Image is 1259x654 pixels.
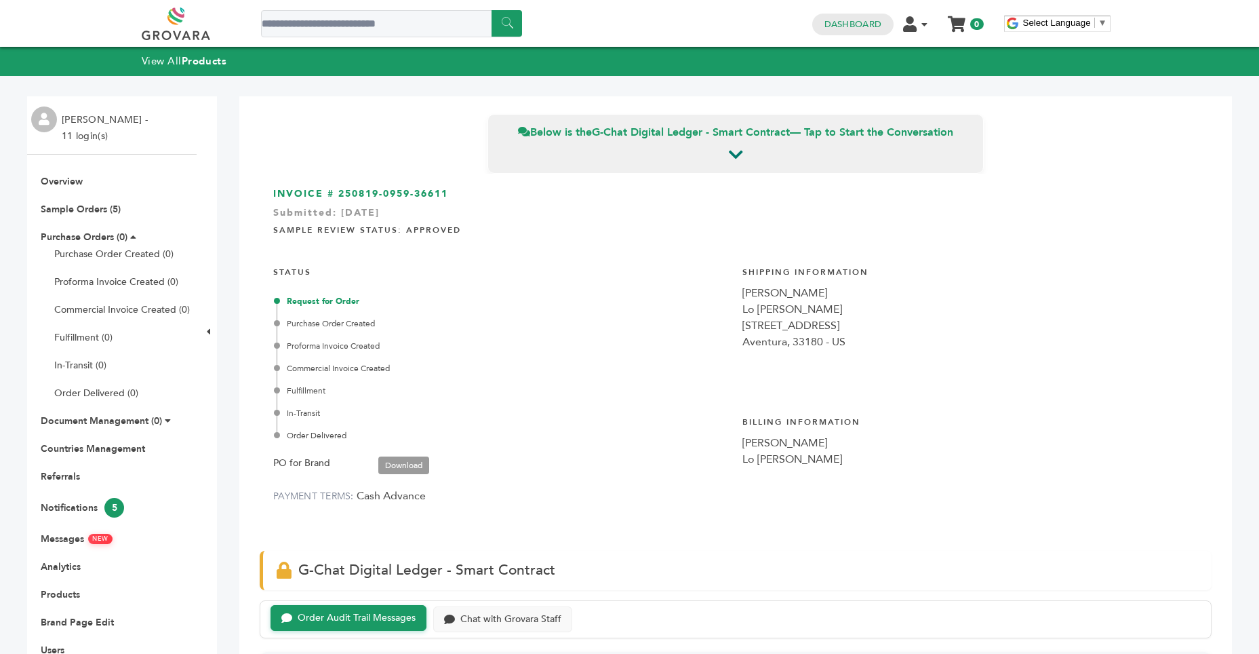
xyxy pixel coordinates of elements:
div: [STREET_ADDRESS] [742,318,1198,334]
input: Search a product or brand... [261,10,522,37]
img: profile.png [31,107,57,132]
label: PO for Brand [273,455,330,472]
a: Select Language​ [1023,18,1107,28]
h4: STATUS [273,256,729,285]
span: Cash Advance [357,488,426,503]
div: Request for Order [277,295,729,307]
a: In-Transit (0) [54,359,106,372]
div: Commercial Invoice Created [277,362,729,374]
a: View AllProducts [142,54,227,68]
div: [PERSON_NAME] [742,285,1198,301]
div: In-Transit [277,407,729,419]
div: Lo [PERSON_NAME] [742,451,1198,467]
span: G-Chat Digital Ledger - Smart Contract [298,560,555,580]
strong: Products [182,54,226,68]
div: Chat with Grovara Staff [460,614,561,626]
a: Download [378,457,429,474]
a: Proforma Invoice Created (0) [54,275,178,288]
a: Fulfillment (0) [54,331,113,344]
div: Lo [PERSON_NAME] [742,301,1198,318]
div: Order Delivered [277,429,729,442]
span: 0 [970,18,983,30]
a: MessagesNEW [41,533,113,545]
h4: Billing Information [742,406,1198,435]
a: Notifications5 [41,501,124,514]
h3: INVOICE # 250819-0959-36611 [273,187,1198,201]
h4: Sample Review Status: Approved [273,214,1198,243]
div: Fulfillment [277,385,729,397]
span: 5 [104,498,124,518]
div: Aventura, 33180 - US [742,334,1198,350]
a: Sample Orders (5) [41,203,121,216]
li: [PERSON_NAME] - 11 login(s) [62,112,151,145]
span: NEW [88,534,113,544]
a: Overview [41,175,83,188]
span: ​ [1094,18,1095,28]
span: ▼ [1098,18,1107,28]
a: Countries Management [41,442,145,455]
strong: G-Chat Digital Ledger - Smart Contract [592,125,790,140]
h4: Shipping Information [742,256,1198,285]
a: Order Delivered (0) [54,387,138,400]
div: Order Audit Trail Messages [298,613,416,624]
a: Referrals [41,470,80,483]
a: Purchase Orders (0) [41,231,127,244]
a: Purchase Order Created (0) [54,248,174,261]
a: Document Management (0) [41,415,162,427]
div: [PERSON_NAME] [742,435,1198,451]
div: Proforma Invoice Created [277,340,729,352]
a: Brand Page Edit [41,616,114,629]
span: Below is the — Tap to Start the Conversation [518,125,953,140]
div: Purchase Order Created [277,318,729,330]
a: Analytics [41,560,81,573]
a: Dashboard [824,18,881,31]
span: Select Language [1023,18,1091,28]
a: Products [41,588,80,601]
a: Commercial Invoice Created (0) [54,303,190,316]
div: Submitted: [DATE] [273,206,1198,227]
label: PAYMENT TERMS: [273,490,354,503]
a: My Cart [948,12,964,26]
